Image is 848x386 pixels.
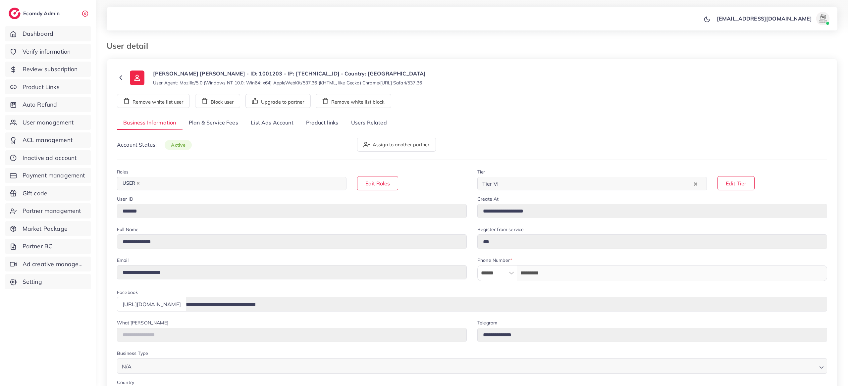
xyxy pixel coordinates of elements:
[23,10,61,17] h2: Ecomdy Admin
[117,257,129,264] label: Email
[816,12,829,25] img: avatar
[23,136,73,144] span: ACL management
[133,360,817,371] input: Search for option
[23,154,77,162] span: Inactive ad account
[117,319,168,326] label: What'[PERSON_NAME]
[165,140,192,150] span: active
[477,257,512,264] label: Phone Number
[117,196,133,202] label: User ID
[477,169,485,175] label: Tier
[5,257,91,272] a: Ad creative management
[5,274,91,289] a: Setting
[717,15,812,23] p: [EMAIL_ADDRESS][DOMAIN_NAME]
[23,277,42,286] span: Setting
[130,71,144,85] img: ic-user-info.36bf1079.svg
[5,186,91,201] a: Gift code
[23,65,78,73] span: Review subscription
[23,207,81,215] span: Partner management
[117,358,827,374] div: Search for option
[5,79,91,95] a: Product Links
[117,94,190,108] button: Remove white list user
[23,189,47,198] span: Gift code
[23,29,53,38] span: Dashboard
[5,44,91,59] a: Verify information
[481,179,500,189] span: Tier VI
[121,362,133,371] span: N/A
[23,100,57,109] span: Auto Refund
[5,62,91,77] a: Review subscription
[300,116,344,130] a: Product links
[23,118,74,127] span: User management
[5,115,91,130] a: User management
[183,116,244,130] a: Plan & Service Fees
[143,178,338,189] input: Search for option
[117,169,129,175] label: Roles
[23,171,85,180] span: Payment management
[5,132,91,148] a: ACL management
[477,319,497,326] label: Telegram
[117,350,148,357] label: Business Type
[23,47,71,56] span: Verify information
[23,83,60,91] span: Product Links
[23,242,53,251] span: Partner BC
[117,177,346,190] div: Search for option
[23,260,86,268] span: Ad creative management
[117,297,186,311] div: [URL][DOMAIN_NAME]
[713,12,832,25] a: [EMAIL_ADDRESS][DOMAIN_NAME]avatar
[694,180,697,187] button: Clear Selected
[5,168,91,183] a: Payment management
[717,176,755,190] button: Edit Tier
[477,226,524,233] label: Register from service
[5,97,91,112] a: Auto Refund
[117,116,183,130] a: Business Information
[244,116,300,130] a: List Ads Account
[117,141,192,149] p: Account Status:
[107,41,153,51] h3: User detail
[153,70,426,77] p: [PERSON_NAME] [PERSON_NAME] - ID: 1001203 - IP: [TECHNICAL_ID] - Country: [GEOGRAPHIC_DATA]
[5,26,91,41] a: Dashboard
[357,138,436,152] button: Assign to another partner
[9,8,21,19] img: logo
[344,116,393,130] a: Users Related
[153,79,422,86] small: User Agent: Mozilla/5.0 (Windows NT 10.0; Win64; x64) AppleWebKit/537.36 (KHTML, like Gecko) Chro...
[316,94,391,108] button: Remove white list block
[5,239,91,254] a: Partner BC
[5,150,91,166] a: Inactive ad account
[23,224,68,233] span: Market Package
[117,379,134,386] label: Country
[501,178,692,189] input: Search for option
[120,179,143,188] span: USER
[245,94,311,108] button: Upgrade to partner
[136,182,140,185] button: Deselect USER
[477,177,707,190] div: Search for option
[117,289,138,296] label: Facebook
[5,221,91,236] a: Market Package
[9,8,61,19] a: logoEcomdy Admin
[477,196,499,202] label: Create At
[5,203,91,218] a: Partner management
[357,176,398,190] button: Edit Roles
[117,226,138,233] label: Full Name
[195,94,240,108] button: Block user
